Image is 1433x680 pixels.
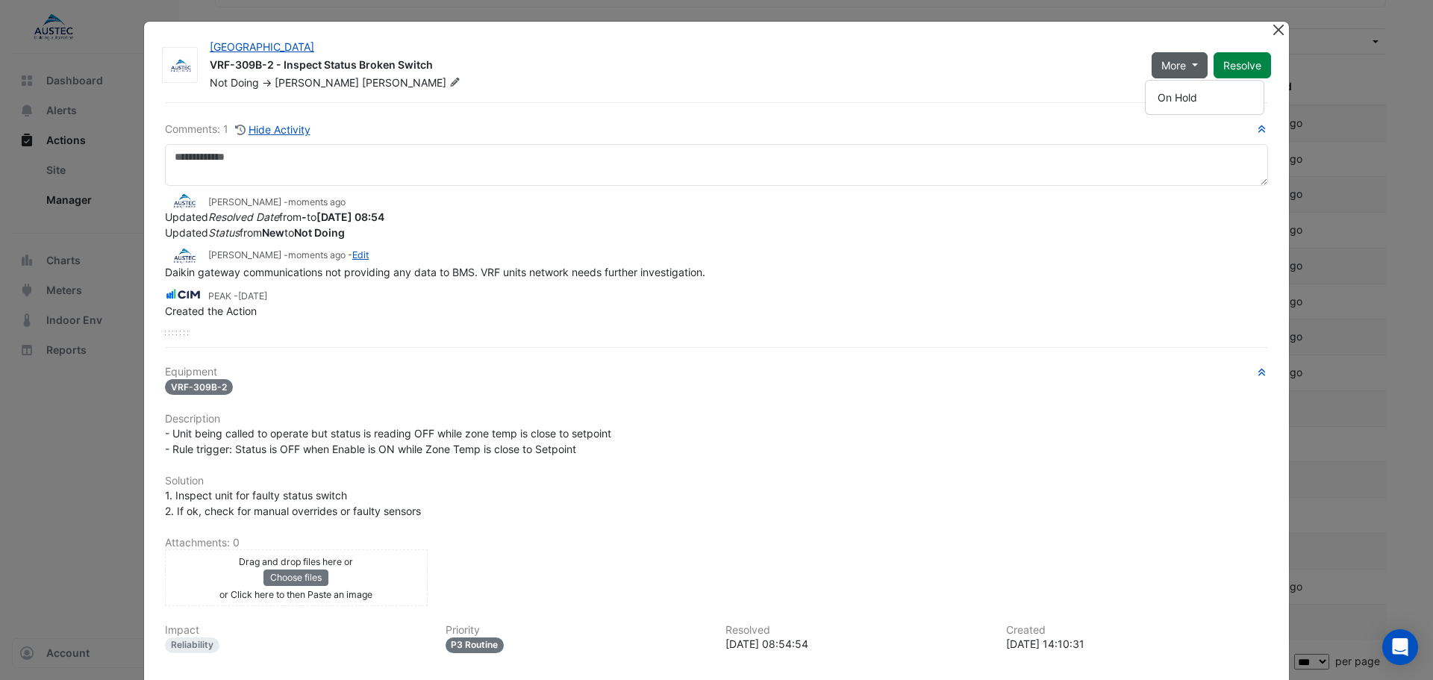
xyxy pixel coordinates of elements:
h6: Created [1006,624,1269,637]
button: More [1152,52,1208,78]
em: Resolved Date [208,210,279,223]
div: [DATE] 14:10:31 [1006,636,1269,652]
h6: Equipment [165,366,1268,378]
strong: - [302,210,307,223]
small: or Click here to then Paste an image [219,589,372,600]
img: Austec Automation [163,58,197,73]
div: Reliability [165,637,219,653]
a: [GEOGRAPHIC_DATA] [210,40,314,53]
h6: Solution [165,475,1268,487]
span: More [1161,57,1186,73]
span: 1. Inspect unit for faulty status switch 2. If ok, check for manual overrides or faulty sensors [165,489,421,517]
span: -> [262,76,272,89]
span: Not Doing [210,76,259,89]
div: [DATE] 08:54:54 [725,636,988,652]
span: Created the Action [165,305,257,317]
small: [PERSON_NAME] - [208,196,346,209]
h6: Description [165,413,1268,425]
a: Edit [352,249,369,261]
small: PEAK - [208,290,267,303]
h6: Impact [165,624,428,637]
span: - Unit being called to operate but status is reading OFF while zone temp is close to setpoint - R... [165,427,611,455]
h6: Attachments: 0 [165,537,1268,549]
span: 2025-09-08 08:54:54 [288,196,346,208]
span: 2025-08-08 14:10:31 [238,290,267,302]
div: Comments: 1 [165,121,311,138]
span: 2025-09-08 08:54:11 [288,249,346,261]
img: Austec Automation [165,193,202,209]
button: Hide Activity [234,121,311,138]
button: Choose files [263,570,328,586]
span: Updated from to [165,226,345,239]
button: Close [1270,22,1286,37]
img: CIM [165,287,202,303]
small: [PERSON_NAME] - - [208,249,369,262]
small: Drag and drop files here or [239,556,353,567]
button: On Hold [1146,87,1264,108]
strong: Not Doing [294,226,345,239]
div: Open Intercom Messenger [1382,629,1418,665]
strong: 2025-09-08 08:54:54 [316,210,384,223]
span: VRF-309B-2 [165,379,233,395]
button: Resolve [1214,52,1271,78]
h6: Resolved [725,624,988,637]
div: More [1145,80,1264,115]
div: VRF-309B-2 - Inspect Status Broken Switch [210,57,1134,75]
strong: New [262,226,284,239]
img: Austec Automation [165,247,202,263]
span: [PERSON_NAME] [362,75,463,90]
div: P3 Routine [446,637,505,653]
span: [PERSON_NAME] [275,76,359,89]
span: Daikin gateway communications not providing any data to BMS. VRF units network needs further inve... [165,266,705,278]
em: Status [208,226,240,239]
h6: Priority [446,624,708,637]
span: Updated from to [165,210,384,223]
